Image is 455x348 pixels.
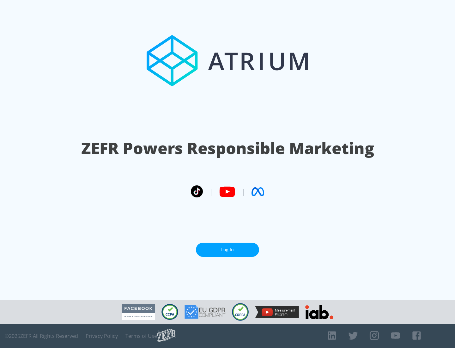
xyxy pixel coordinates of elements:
img: CCPA Compliant [161,304,178,320]
a: Terms of Use [125,333,157,339]
span: | [209,187,213,196]
span: © 2025 ZEFR All Rights Reserved [5,333,78,339]
img: GDPR Compliant [185,305,226,319]
span: | [241,187,245,196]
a: Log In [196,243,259,257]
img: IAB [305,305,333,319]
h1: ZEFR Powers Responsible Marketing [81,137,374,159]
img: Facebook Marketing Partner [122,304,155,320]
img: YouTube Measurement Program [255,306,299,318]
a: Privacy Policy [86,333,118,339]
img: COPPA Compliant [232,303,249,321]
